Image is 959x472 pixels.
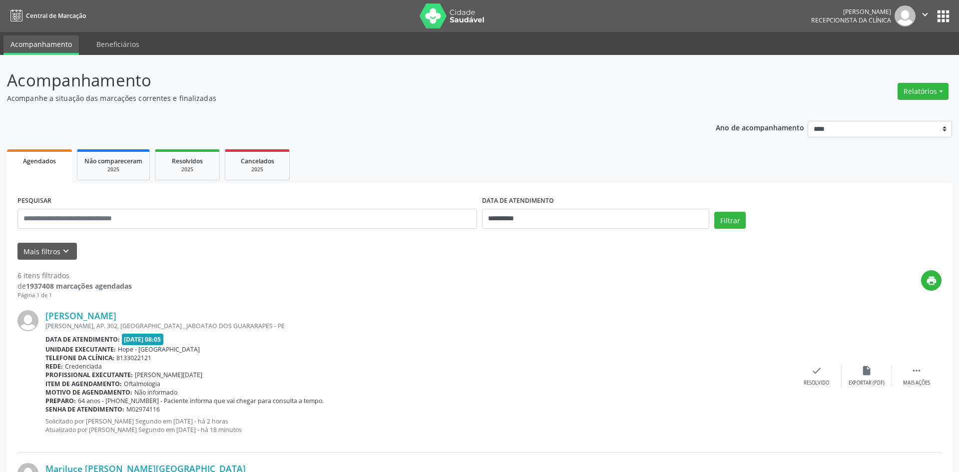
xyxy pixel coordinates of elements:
[920,9,931,20] i: 
[45,380,122,388] b: Item de agendamento:
[241,157,274,165] span: Cancelados
[861,365,872,376] i: insert_drive_file
[716,121,804,133] p: Ano de acompanhamento
[849,380,885,387] div: Exportar (PDF)
[898,83,949,100] button: Relatórios
[811,365,822,376] i: check
[26,281,132,291] strong: 1937408 marcações agendadas
[916,5,935,26] button: 
[17,243,77,260] button: Mais filtroskeyboard_arrow_down
[7,7,86,24] a: Central de Marcação
[23,157,56,165] span: Agendados
[60,246,71,257] i: keyboard_arrow_down
[134,388,177,397] span: Não informado
[45,405,124,414] b: Senha de atendimento:
[84,157,142,165] span: Não compareceram
[78,397,324,405] span: 64 anos - [PHONE_NUMBER] - Paciente informa que vai chegar para consulta a tempo.
[482,193,554,209] label: DATA DE ATENDIMENTO
[45,322,792,330] div: [PERSON_NAME], AP. 302, [GEOGRAPHIC_DATA] , JABOATAO DOS GUARARAPES - PE
[17,310,38,331] img: img
[7,68,668,93] p: Acompanhamento
[45,362,63,371] b: Rede:
[45,371,133,379] b: Profissional executante:
[7,93,668,103] p: Acompanhe a situação das marcações correntes e finalizadas
[935,7,952,25] button: apps
[122,334,164,345] span: [DATE] 08:05
[126,405,160,414] span: M02974116
[811,16,891,24] span: Recepcionista da clínica
[903,380,930,387] div: Mais ações
[45,310,116,321] a: [PERSON_NAME]
[116,354,151,362] span: 8133022121
[45,397,76,405] b: Preparo:
[45,417,792,434] p: Solicitado por [PERSON_NAME] Segundo em [DATE] - há 2 horas Atualizado por [PERSON_NAME] Segundo ...
[45,388,132,397] b: Motivo de agendamento:
[17,281,132,291] div: de
[162,166,212,173] div: 2025
[895,5,916,26] img: img
[17,193,51,209] label: PESQUISAR
[926,275,937,286] i: print
[911,365,922,376] i: 
[89,35,146,53] a: Beneficiários
[17,270,132,281] div: 6 itens filtrados
[45,335,120,344] b: Data de atendimento:
[714,212,746,229] button: Filtrar
[84,166,142,173] div: 2025
[3,35,79,55] a: Acompanhamento
[172,157,203,165] span: Resolvidos
[124,380,160,388] span: Oftalmologia
[921,270,942,291] button: print
[26,11,86,20] span: Central de Marcação
[804,380,829,387] div: Resolvido
[811,7,891,16] div: [PERSON_NAME]
[65,362,102,371] span: Credenciada
[45,354,114,362] b: Telefone da clínica:
[45,345,116,354] b: Unidade executante:
[118,345,200,354] span: Hope - [GEOGRAPHIC_DATA]
[17,291,132,300] div: Página 1 de 1
[232,166,282,173] div: 2025
[135,371,202,379] span: [PERSON_NAME][DATE]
